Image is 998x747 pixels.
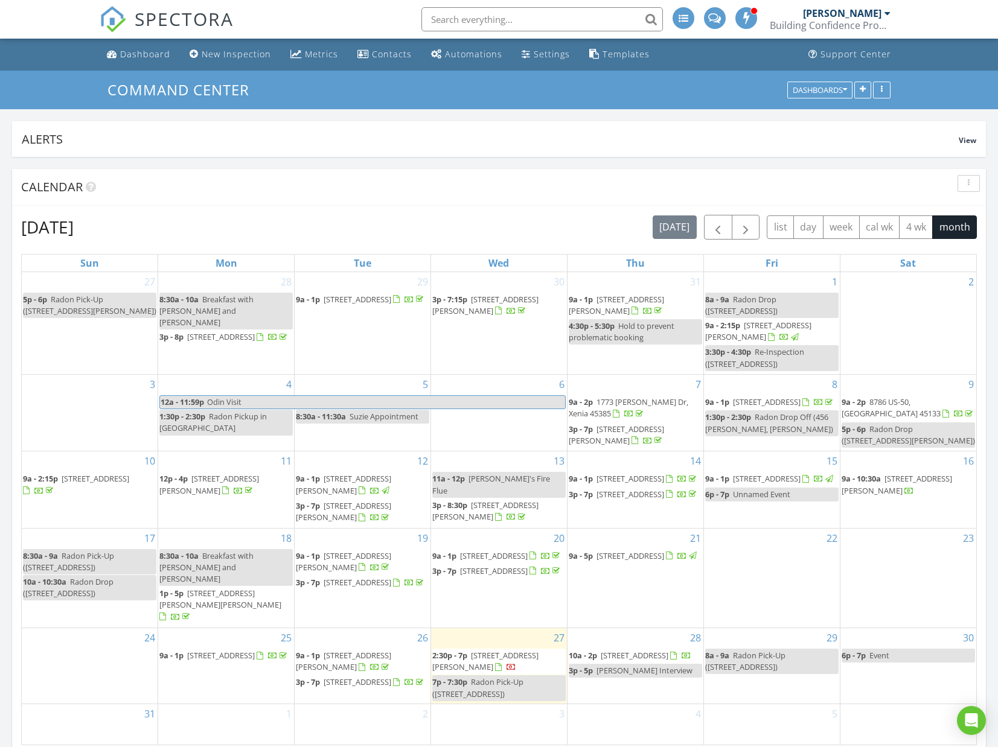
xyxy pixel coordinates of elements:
[432,500,539,522] span: [STREET_ADDRESS][PERSON_NAME]
[431,704,568,745] td: Go to September 3, 2025
[159,411,267,433] span: Radon Pickup in [GEOGRAPHIC_DATA]
[296,649,429,675] a: 9a - 1p [STREET_ADDRESS][PERSON_NAME]
[705,346,751,357] span: 3:30p - 4:30p
[296,550,391,573] a: 9a - 1p [STREET_ADDRESS][PERSON_NAME]
[653,215,697,239] button: [DATE]
[763,255,781,272] a: Friday
[296,676,320,687] span: 3p - 7p
[840,528,976,628] td: Go to August 23, 2025
[100,16,234,42] a: SPECTORA
[432,550,562,561] a: 9a - 1p [STREET_ADDRESS]
[842,396,941,419] span: 8786 US-50, [GEOGRAPHIC_DATA] 45133
[569,424,664,446] a: 3p - 7p [STREET_ADDRESS][PERSON_NAME]
[787,81,852,98] button: Dashboards
[22,272,158,375] td: Go to July 27, 2025
[142,451,158,471] a: Go to August 10, 2025
[705,473,835,484] a: 9a - 1p [STREET_ADDRESS]
[705,650,729,661] span: 8a - 9a
[21,179,83,195] span: Calendar
[296,293,429,307] a: 9a - 1p [STREET_ADDRESS]
[703,628,840,704] td: Go to August 29, 2025
[432,550,456,561] span: 9a - 1p
[187,331,255,342] span: [STREET_ADDRESS]
[432,294,539,316] span: [STREET_ADDRESS][PERSON_NAME]
[296,500,391,523] a: 3p - 7p [STREET_ADDRESS][PERSON_NAME]
[159,550,199,561] span: 8:30a - 10a
[23,294,47,305] span: 5p - 6p
[705,396,835,407] a: 9a - 1p [STREET_ADDRESS]
[567,375,703,451] td: Go to August 7, 2025
[830,375,840,394] a: Go to August 8, 2025
[431,451,568,528] td: Go to August 13, 2025
[278,628,294,647] a: Go to August 25, 2025
[842,473,881,484] span: 9a - 10:30a
[351,255,374,272] a: Tuesday
[420,375,430,394] a: Go to August 5, 2025
[296,500,391,523] span: [STREET_ADDRESS][PERSON_NAME]
[432,500,539,522] a: 3p - 8:30p [STREET_ADDRESS][PERSON_NAME]
[142,529,158,548] a: Go to August 17, 2025
[840,272,976,375] td: Go to August 2, 2025
[569,472,702,486] a: 9a - 1p [STREET_ADDRESS]
[460,550,528,561] span: [STREET_ADDRESS]
[432,649,566,675] a: 2:30p - 7p [STREET_ADDRESS][PERSON_NAME]
[705,412,833,434] span: Radon Drop Off (456 [PERSON_NAME], [PERSON_NAME])
[569,396,688,419] a: 9a - 2p 1773 [PERSON_NAME] Dr, Xenia 45385
[551,451,567,471] a: Go to August 13, 2025
[432,565,456,576] span: 3p - 7p
[296,577,320,588] span: 3p - 7p
[159,472,293,498] a: 12p - 4p [STREET_ADDRESS][PERSON_NAME]
[296,550,391,573] span: [STREET_ADDRESS][PERSON_NAME]
[158,528,295,628] td: Go to August 18, 2025
[142,628,158,647] a: Go to August 24, 2025
[842,473,952,495] span: [STREET_ADDRESS][PERSON_NAME]
[804,43,896,66] a: Support Center
[159,650,289,661] a: 9a - 1p [STREET_ADDRESS]
[432,650,467,661] span: 2:30p - 7p
[432,498,566,524] a: 3p - 8:30p [STREET_ADDRESS][PERSON_NAME]
[142,704,158,723] a: Go to August 31, 2025
[688,628,703,647] a: Go to August 28, 2025
[21,215,74,239] h2: [DATE]
[793,215,824,239] button: day
[62,473,129,484] span: [STREET_ADDRESS]
[187,650,255,661] span: [STREET_ADDRESS]
[420,704,430,723] a: Go to September 2, 2025
[432,294,467,305] span: 3p - 7:15p
[350,411,418,422] span: Suzie Appointment
[569,424,593,434] span: 3p - 7p
[431,528,568,628] td: Go to August 20, 2025
[840,704,976,745] td: Go to September 6, 2025
[569,489,593,500] span: 3p - 7p
[296,576,429,590] a: 3p - 7p [STREET_ADDRESS]
[296,499,429,525] a: 3p - 7p [STREET_ADDRESS][PERSON_NAME]
[770,19,891,31] div: Building Confidence Property Inspections
[705,294,729,305] span: 8a - 9a
[185,43,276,66] a: New Inspection
[842,650,866,661] span: 6p - 7p
[705,320,811,342] span: [STREET_ADDRESS][PERSON_NAME]
[432,650,539,672] span: [STREET_ADDRESS][PERSON_NAME]
[159,588,281,610] span: [STREET_ADDRESS][PERSON_NAME][PERSON_NAME]
[159,649,293,663] a: 9a - 1p [STREET_ADDRESS]
[705,346,804,369] span: Re-Inspection ([STREET_ADDRESS])
[688,451,703,471] a: Go to August 14, 2025
[159,650,184,661] span: 9a - 1p
[296,473,391,495] span: [STREET_ADDRESS][PERSON_NAME]
[120,48,170,60] div: Dashboard
[569,396,593,407] span: 9a - 2p
[295,272,431,375] td: Go to July 29, 2025
[732,215,760,240] button: Next month
[432,473,550,495] span: [PERSON_NAME]'s Fire Flue
[296,650,320,661] span: 9a - 1p
[705,396,729,407] span: 9a - 1p
[803,7,881,19] div: [PERSON_NAME]
[305,48,338,60] div: Metrics
[295,451,431,528] td: Go to August 12, 2025
[693,704,703,723] a: Go to September 4, 2025
[557,704,567,723] a: Go to September 3, 2025
[569,396,688,419] span: 1773 [PERSON_NAME] Dr, Xenia 45385
[158,704,295,745] td: Go to September 1, 2025
[961,628,976,647] a: Go to August 30, 2025
[432,500,467,510] span: 3p - 8:30p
